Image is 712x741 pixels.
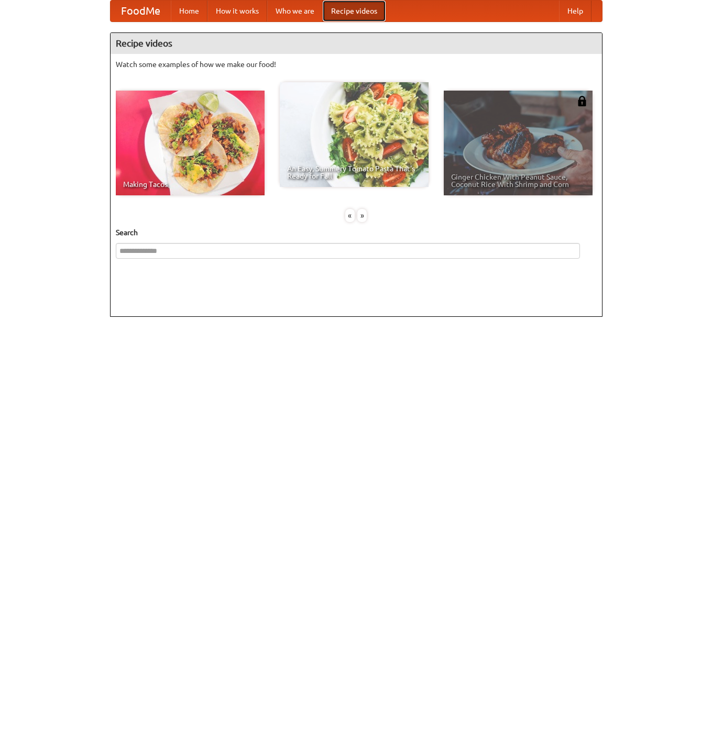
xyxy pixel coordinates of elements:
span: An Easy, Summery Tomato Pasta That's Ready for Fall [287,165,421,180]
a: Making Tacos [116,91,265,195]
a: Help [559,1,591,21]
a: Home [171,1,207,21]
a: An Easy, Summery Tomato Pasta That's Ready for Fall [280,82,429,187]
p: Watch some examples of how we make our food! [116,59,597,70]
h4: Recipe videos [111,33,602,54]
a: Who we are [267,1,323,21]
h5: Search [116,227,597,238]
a: How it works [207,1,267,21]
span: Making Tacos [123,181,257,188]
a: Recipe videos [323,1,386,21]
img: 483408.png [577,96,587,106]
div: « [345,209,355,222]
a: FoodMe [111,1,171,21]
div: » [357,209,367,222]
